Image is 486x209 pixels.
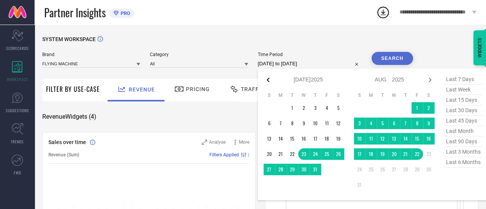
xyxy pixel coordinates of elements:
[275,118,287,129] td: Mon Jul 07 2025
[354,148,365,160] td: Sun Aug 17 2025
[377,133,388,144] td: Tue Aug 12 2025
[258,52,362,57] span: Time Period
[425,75,435,85] div: Next month
[48,152,79,158] span: Revenue (Sum)
[365,148,377,160] td: Mon Aug 18 2025
[321,118,333,129] td: Fri Jul 11 2025
[444,147,483,157] span: last 3 months
[287,92,298,98] th: Tuesday
[264,92,275,98] th: Sunday
[6,45,29,51] span: SCORECARDS
[444,85,483,95] span: last week
[275,164,287,175] td: Mon Jul 28 2025
[298,118,310,129] td: Wed Jul 09 2025
[365,92,377,98] th: Monday
[264,75,273,85] div: Previous month
[411,102,423,114] td: Fri Aug 01 2025
[411,92,423,98] th: Friday
[150,52,248,57] span: Category
[298,164,310,175] td: Wed Jul 30 2025
[241,86,265,92] span: Traffic
[423,92,435,98] th: Saturday
[354,118,365,129] td: Sun Aug 03 2025
[423,118,435,129] td: Sat Aug 09 2025
[444,74,483,85] span: last 7 days
[264,133,275,144] td: Sun Jul 13 2025
[321,92,333,98] th: Friday
[202,139,207,145] svg: Zoom
[377,118,388,129] td: Tue Aug 05 2025
[287,164,298,175] td: Tue Jul 29 2025
[444,116,483,126] span: last 45 days
[298,92,310,98] th: Wednesday
[42,52,140,57] span: Brand
[298,133,310,144] td: Wed Jul 16 2025
[209,139,226,145] span: Analyse
[310,92,321,98] th: Thursday
[310,102,321,114] td: Thu Jul 03 2025
[298,102,310,114] td: Wed Jul 02 2025
[333,92,344,98] th: Saturday
[377,148,388,160] td: Tue Aug 19 2025
[411,148,423,160] td: Fri Aug 22 2025
[400,148,411,160] td: Thu Aug 21 2025
[264,148,275,160] td: Sun Jul 20 2025
[46,85,100,94] span: Filter By Use-Case
[354,92,365,98] th: Sunday
[209,152,239,158] span: Filters Applied
[423,148,435,160] td: Sat Aug 23 2025
[388,148,400,160] td: Wed Aug 20 2025
[7,76,28,82] span: WORKSPACE
[298,148,310,160] td: Wed Jul 23 2025
[287,102,298,114] td: Tue Jul 01 2025
[264,118,275,129] td: Sun Jul 06 2025
[400,118,411,129] td: Thu Aug 07 2025
[14,170,21,176] span: FWD
[423,133,435,144] td: Sat Aug 16 2025
[388,118,400,129] td: Wed Aug 06 2025
[321,148,333,160] td: Fri Jul 25 2025
[287,133,298,144] td: Tue Jul 15 2025
[310,164,321,175] td: Thu Jul 31 2025
[411,164,423,175] td: Fri Aug 29 2025
[411,118,423,129] td: Fri Aug 08 2025
[287,148,298,160] td: Tue Jul 22 2025
[354,164,365,175] td: Sun Aug 24 2025
[275,148,287,160] td: Mon Jul 21 2025
[400,133,411,144] td: Thu Aug 14 2025
[310,133,321,144] td: Thu Jul 17 2025
[6,108,29,113] span: SUGGESTIONS
[275,133,287,144] td: Mon Jul 14 2025
[372,52,413,65] button: Search
[333,118,344,129] td: Sat Jul 12 2025
[264,164,275,175] td: Sun Jul 27 2025
[388,164,400,175] td: Wed Aug 27 2025
[239,139,249,145] span: More
[310,118,321,129] td: Thu Jul 10 2025
[377,92,388,98] th: Tuesday
[423,164,435,175] td: Sat Aug 30 2025
[376,5,390,19] div: Open download list
[423,102,435,114] td: Sat Aug 02 2025
[400,92,411,98] th: Thursday
[186,86,210,92] span: Pricing
[365,164,377,175] td: Mon Aug 25 2025
[444,136,483,147] span: last 90 days
[354,133,365,144] td: Sun Aug 10 2025
[119,10,130,16] span: PRO
[444,126,483,136] span: last month
[310,148,321,160] td: Thu Jul 24 2025
[48,139,86,145] span: Sales over time
[42,36,96,42] span: SYSTEM WORKSPACE
[129,86,155,93] span: Revenue
[275,92,287,98] th: Monday
[388,92,400,98] th: Wednesday
[44,5,106,20] span: Partner Insights
[321,133,333,144] td: Fri Jul 18 2025
[333,133,344,144] td: Sat Jul 19 2025
[354,179,365,191] td: Sun Aug 31 2025
[42,113,96,121] span: Revenue Widgets ( 4 )
[365,118,377,129] td: Mon Aug 04 2025
[287,118,298,129] td: Tue Jul 08 2025
[333,148,344,160] td: Sat Jul 26 2025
